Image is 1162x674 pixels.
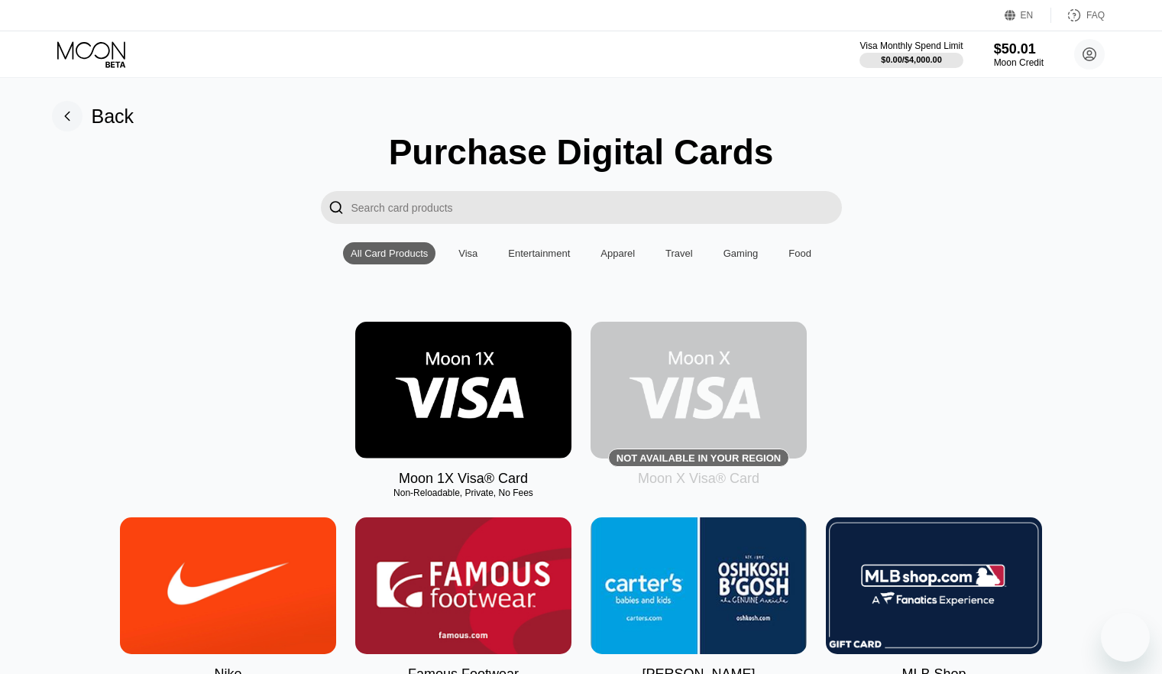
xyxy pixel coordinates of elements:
div: Not available in your region [591,322,807,459]
div: Travel [658,242,701,264]
div: FAQ [1086,10,1105,21]
div: EN [1005,8,1051,23]
div: All Card Products [343,242,435,264]
div: Gaming [716,242,766,264]
div: All Card Products [351,248,428,259]
div: Gaming [723,248,759,259]
div: Apparel [593,242,642,264]
div: Not available in your region [617,452,781,464]
div: Food [788,248,811,259]
div: Visa Monthly Spend Limit$0.00/$4,000.00 [859,41,963,68]
div: Moon 1X Visa® Card [399,471,528,487]
div: Food [781,242,819,264]
div: Non-Reloadable, Private, No Fees [355,488,571,498]
div: Back [52,101,134,131]
div: Entertainment [500,242,578,264]
input: Search card products [351,191,842,224]
div: Visa [458,248,477,259]
iframe: Button to launch messaging window [1101,613,1150,662]
div: $50.01Moon Credit [994,41,1044,68]
div: Visa [451,242,485,264]
div: Apparel [600,248,635,259]
div:  [321,191,351,224]
div: $0.00 / $4,000.00 [881,55,942,64]
div: Moon Credit [994,57,1044,68]
div: Back [92,105,134,128]
div: Travel [665,248,693,259]
div: $50.01 [994,41,1044,57]
div: Visa Monthly Spend Limit [859,41,963,51]
div: Moon X Visa® Card [638,471,759,487]
div: FAQ [1051,8,1105,23]
div: EN [1021,10,1034,21]
div: Entertainment [508,248,570,259]
div:  [329,199,344,216]
div: Purchase Digital Cards [389,131,774,173]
